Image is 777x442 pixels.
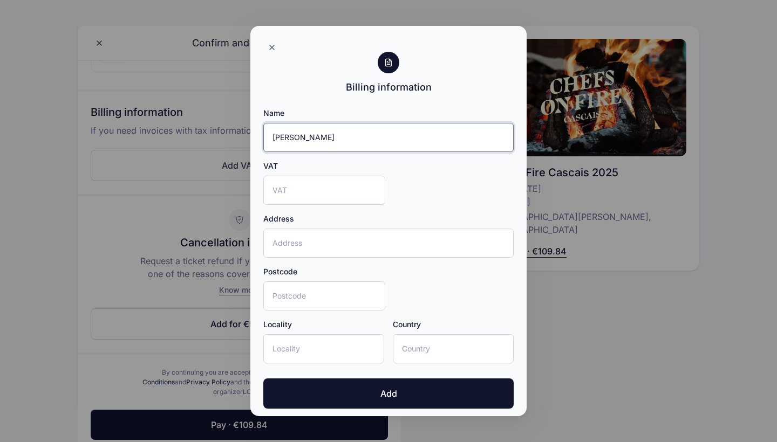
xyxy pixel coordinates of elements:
[263,161,278,171] label: VAT
[380,387,397,400] span: Add
[346,80,432,95] div: Billing information
[263,319,292,330] label: Locality
[393,334,514,363] input: Country
[263,213,294,224] label: Address
[263,229,514,258] input: Address
[393,319,421,330] label: Country
[263,108,284,119] label: Name
[263,281,385,310] input: Postcode
[263,334,384,363] input: Locality
[263,378,514,409] button: Add
[263,176,385,205] input: VAT
[263,266,297,277] label: Postcode
[263,123,514,152] input: Name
